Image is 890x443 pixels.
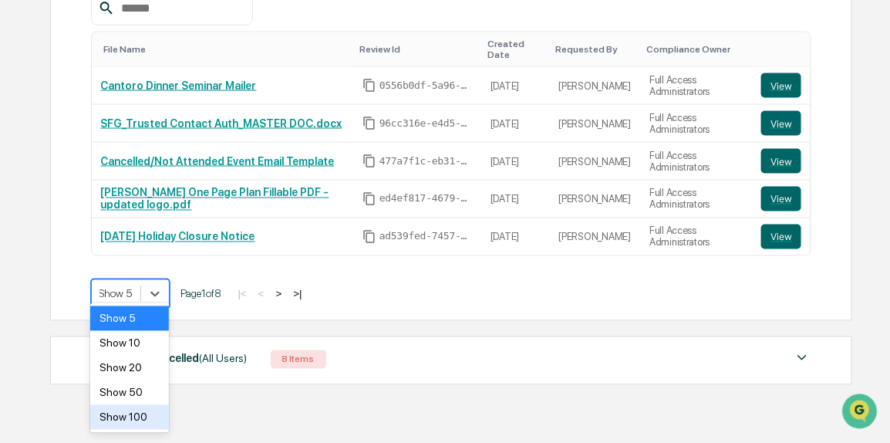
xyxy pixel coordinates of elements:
p: How can we help? [15,32,281,56]
span: Page 1 of 8 [181,288,222,300]
div: Rejected & Cancelled [91,349,248,369]
span: Copy Id [362,154,376,168]
span: 0556b0df-5a96-486f-ad9c-80be02fe7d7d [379,79,472,92]
div: Toggle SortBy [104,44,347,55]
a: 🗄️Attestations [106,188,197,215]
div: Toggle SortBy [359,44,475,55]
span: Pylon [153,261,187,272]
span: Copy Id [362,192,376,206]
a: SFG_Trusted Contact Auth_MASTER DOC.docx [101,117,342,130]
span: Preclearance [31,194,99,209]
div: Toggle SortBy [764,44,804,55]
a: [PERSON_NAME] One Page Plan Fillable PDF - updated logo.pdf [101,187,329,211]
td: Full Access Administrators [640,105,752,143]
td: [DATE] [481,218,550,255]
button: >| [288,288,306,301]
a: Powered byPylon [109,260,187,272]
span: Copy Id [362,230,376,244]
td: Full Access Administrators [640,143,752,181]
div: Show 5 [90,306,169,331]
td: [DATE] [481,105,550,143]
button: View [761,73,801,98]
span: ad539fed-7457-4bef-b4cb-44512b8f49aa [379,231,472,243]
a: [DATE] Holiday Closure Notice [101,231,255,243]
td: [PERSON_NAME] [550,181,641,218]
td: Full Access Administrators [640,67,752,105]
span: Attestations [127,194,191,209]
img: 1746055101610-c473b297-6a78-478c-a979-82029cc54cd1 [15,117,43,145]
div: Toggle SortBy [556,44,635,55]
div: We're available if you need us! [52,133,195,145]
span: ed4ef817-4679-4f2b-95df-fa4e2f6e843a [379,193,472,205]
td: [DATE] [481,143,550,181]
button: Start new chat [262,122,281,140]
div: Show 20 [90,356,169,380]
a: Cancelled/Not Attended Event Email Template [101,155,335,167]
span: 96cc316e-e4d5-4ef3-a155-c6ca622043c1 [379,117,472,130]
div: Toggle SortBy [487,39,544,60]
button: View [761,187,801,211]
div: Start new chat [52,117,253,133]
span: (All Users) [200,353,248,365]
td: Full Access Administrators [640,181,752,218]
div: Show 10 [90,331,169,356]
button: View [761,225,801,249]
input: Clear [40,69,255,86]
td: [PERSON_NAME] [550,218,641,255]
button: View [761,111,801,136]
button: |< [234,288,251,301]
a: 🖐️Preclearance [9,188,106,215]
iframe: Open customer support [841,392,882,434]
span: Data Lookup [31,223,97,238]
img: caret [793,349,811,367]
span: 477a7f1c-eb31-4de8-8f8b-726b69b3968b [379,155,472,167]
div: 8 Items [271,350,326,369]
div: Show 50 [90,380,169,405]
span: Copy Id [362,79,376,93]
div: Toggle SortBy [646,44,746,55]
a: Cantoro Dinner Seminar Mailer [101,79,257,92]
div: 🔎 [15,225,28,237]
td: [PERSON_NAME] [550,105,641,143]
td: [PERSON_NAME] [550,67,641,105]
button: > [271,288,287,301]
button: < [254,288,269,301]
div: Show 100 [90,405,169,430]
div: 🖐️ [15,195,28,208]
span: Copy Id [362,117,376,130]
td: Full Access Administrators [640,218,752,255]
div: 🗄️ [112,195,124,208]
a: 🔎Data Lookup [9,217,103,245]
button: View [761,149,801,174]
td: [DATE] [481,181,550,218]
td: [PERSON_NAME] [550,143,641,181]
td: [DATE] [481,67,550,105]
